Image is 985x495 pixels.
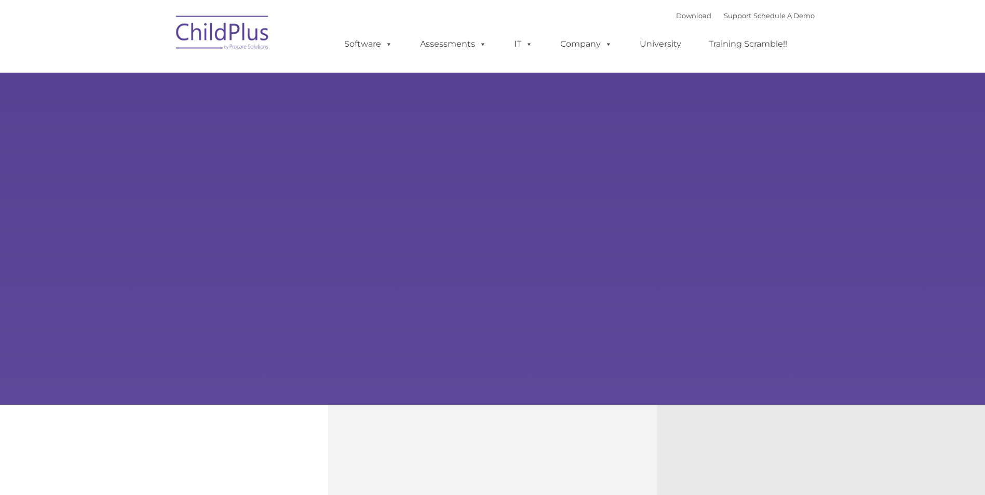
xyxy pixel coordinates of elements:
a: Schedule A Demo [753,11,815,20]
a: IT [504,34,543,54]
a: Software [334,34,403,54]
a: Download [676,11,711,20]
a: Training Scramble!! [698,34,798,54]
a: Company [550,34,623,54]
a: Assessments [410,34,497,54]
img: ChildPlus by Procare Solutions [171,8,275,60]
font: | [676,11,815,20]
a: Support [724,11,751,20]
a: University [629,34,692,54]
